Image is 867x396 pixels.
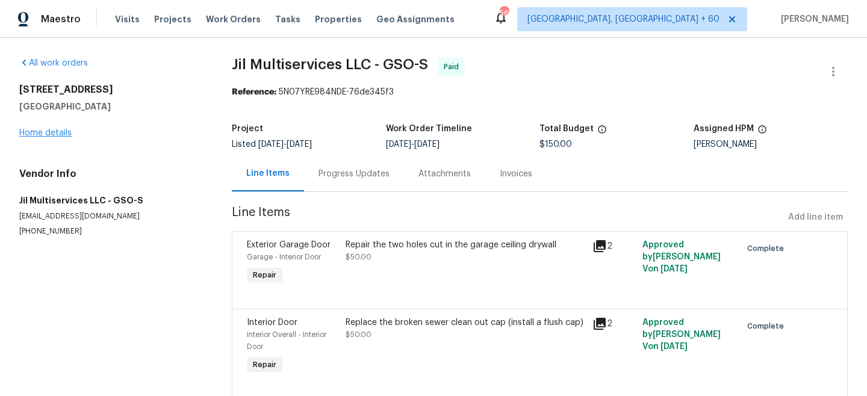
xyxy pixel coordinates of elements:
h5: [GEOGRAPHIC_DATA] [19,101,203,113]
span: Projects [154,13,191,25]
p: [EMAIL_ADDRESS][DOMAIN_NAME] [19,211,203,221]
span: [DATE] [258,140,284,149]
h4: Vendor Info [19,168,203,180]
span: [DATE] [660,342,688,351]
div: [PERSON_NAME] [694,140,848,149]
span: Complete [747,320,789,332]
span: The total cost of line items that have been proposed by Opendoor. This sum includes line items th... [597,125,607,140]
b: Reference: [232,88,276,96]
span: Interior Door [247,318,297,327]
span: Exterior Garage Door [247,241,331,249]
span: Repair [248,359,281,371]
span: Work Orders [206,13,261,25]
span: Line Items [232,206,783,229]
span: Approved by [PERSON_NAME] V on [642,241,721,273]
div: 5N07YRE984NDE-76de345f3 [232,86,848,98]
span: Repair [248,269,281,281]
a: All work orders [19,59,88,67]
span: [DATE] [414,140,440,149]
span: - [386,140,440,149]
div: Line Items [246,167,290,179]
span: $50.00 [346,331,371,338]
span: [DATE] [287,140,312,149]
span: Visits [115,13,140,25]
h5: Project [232,125,263,133]
span: Listed [232,140,312,149]
span: $150.00 [539,140,572,149]
div: Replace the broken sewer clean out cap (install a flush cap) [346,317,586,329]
div: Invoices [500,168,532,180]
div: 2 [592,239,635,253]
p: [PHONE_NUMBER] [19,226,203,237]
span: [PERSON_NAME] [776,13,849,25]
h5: Assigned HPM [694,125,754,133]
span: Garage - Interior Door [247,253,321,261]
span: Interior Overall - Interior Door [247,331,326,350]
div: Progress Updates [319,168,390,180]
span: Maestro [41,13,81,25]
span: Tasks [275,15,300,23]
span: Paid [444,61,464,73]
span: - [258,140,312,149]
span: [DATE] [660,265,688,273]
div: Attachments [418,168,471,180]
span: [GEOGRAPHIC_DATA], [GEOGRAPHIC_DATA] + 60 [527,13,719,25]
h5: Work Order Timeline [386,125,472,133]
div: 565 [500,7,508,19]
span: Complete [747,243,789,255]
h2: [STREET_ADDRESS] [19,84,203,96]
span: The hpm assigned to this work order. [757,125,767,140]
span: Jil Multiservices LLC - GSO-S [232,57,428,72]
a: Home details [19,129,72,137]
div: 2 [592,317,635,331]
h5: Total Budget [539,125,594,133]
span: Properties [315,13,362,25]
span: Geo Assignments [376,13,455,25]
h5: Jil Multiservices LLC - GSO-S [19,194,203,206]
span: Approved by [PERSON_NAME] V on [642,318,721,351]
div: Repair the two holes cut in the garage ceiling drywall [346,239,586,251]
span: $50.00 [346,253,371,261]
span: [DATE] [386,140,411,149]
